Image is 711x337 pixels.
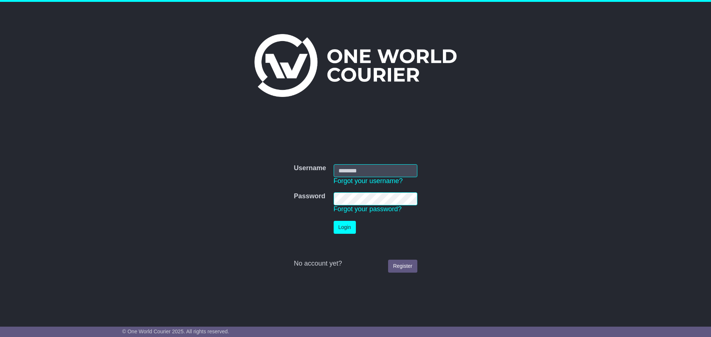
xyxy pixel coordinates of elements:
a: Register [388,260,417,273]
img: One World [254,34,457,97]
div: No account yet? [294,260,417,268]
a: Forgot your username? [334,177,403,185]
label: Username [294,164,326,172]
button: Login [334,221,356,234]
a: Forgot your password? [334,205,402,213]
span: © One World Courier 2025. All rights reserved. [122,328,229,334]
label: Password [294,192,325,200]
